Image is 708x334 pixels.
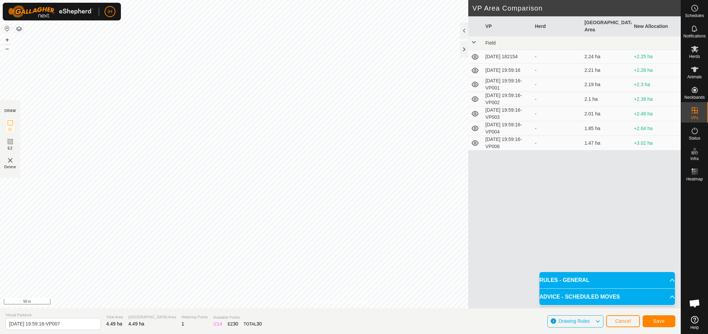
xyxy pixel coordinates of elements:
th: VP [483,16,532,36]
span: Save [653,318,665,324]
span: Total Area [106,314,123,320]
td: 2.1 ha [582,92,631,107]
button: – [3,45,11,53]
span: 30 [256,321,262,327]
span: 14 [217,321,222,327]
span: IH [108,8,112,15]
img: VP [6,156,14,164]
div: - [535,53,579,60]
span: VPs [691,116,698,120]
td: 2.24 ha [582,50,631,64]
div: - [535,67,579,74]
td: [DATE] 19:59:16-VP002 [483,92,532,107]
div: IZ [213,320,222,328]
td: +2.48 ha [631,107,681,121]
td: [DATE] 19:59:16-VP001 [483,77,532,92]
h2: VP Area Comparison [472,4,681,12]
span: Heatmap [686,177,703,181]
div: - [535,125,579,132]
div: - [535,96,579,103]
div: - [535,110,579,117]
th: New Allocation [631,16,681,36]
img: Gallagher Logo [8,5,93,18]
p-accordion-header: RULES - GENERAL [539,272,675,288]
span: ADVICE - SCHEDULED MOVES [539,293,620,301]
span: RULES - GENERAL [539,276,589,284]
button: Reset Map [3,25,11,33]
td: 2.21 ha [582,64,631,77]
div: - [535,81,579,88]
button: + [3,36,11,44]
td: [DATE] 182154 [483,50,532,64]
span: IZ [9,127,12,132]
span: Notifications [683,34,706,38]
span: Status [689,136,700,140]
a: Contact Us [347,299,367,305]
div: TOTAL [244,320,262,328]
td: +3.02 ha [631,136,681,150]
span: Herds [689,54,700,59]
button: Cancel [606,315,640,327]
div: Open chat [685,293,705,314]
td: +2.28 ha [631,64,681,77]
span: Delete [4,164,16,170]
span: Field [485,40,495,46]
span: Schedules [685,14,704,18]
span: Animals [687,75,702,79]
div: - [535,140,579,147]
th: [GEOGRAPHIC_DATA] Area [582,16,631,36]
p-accordion-header: ADVICE - SCHEDULED MOVES [539,289,675,305]
span: Infra [690,157,698,161]
div: DRAW [4,108,16,113]
span: EZ [8,146,13,151]
td: 1.85 ha [582,121,631,136]
td: 2.01 ha [582,107,631,121]
td: [DATE] 19:59:16 [483,64,532,77]
td: 1.47 ha [582,136,631,150]
td: +2.64 ha [631,121,681,136]
span: 4.49 ha [128,321,144,327]
span: Help [690,325,699,330]
th: Herd [532,16,582,36]
span: 30 [233,321,238,327]
td: [DATE] 19:59:16-VP004 [483,121,532,136]
a: Privacy Policy [313,299,339,305]
td: 2.19 ha [582,77,631,92]
span: Neckbands [684,95,705,99]
span: Watering Points [182,314,208,320]
span: Cancel [615,318,631,324]
span: 4.49 ha [106,321,122,327]
td: +2.3 ha [631,77,681,92]
span: Drawing Rules [558,318,589,324]
td: +2.39 ha [631,92,681,107]
span: [GEOGRAPHIC_DATA] Area [128,314,176,320]
a: Help [681,313,708,332]
button: Map Layers [15,25,23,33]
button: Save [643,315,675,327]
div: EZ [228,320,238,328]
span: Available Points [213,315,262,320]
span: 1 [182,321,184,327]
td: [DATE] 19:59:16-VP006 [483,136,532,150]
td: +2.25 ha [631,50,681,64]
td: [DATE] 19:59:16-VP003 [483,107,532,121]
span: Virtual Paddock [5,312,101,318]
